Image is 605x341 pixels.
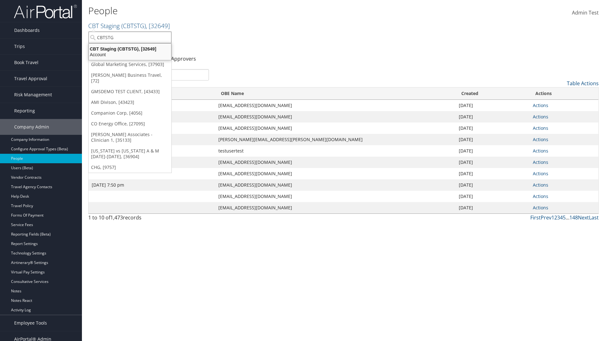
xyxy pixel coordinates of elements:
[14,315,47,331] span: Employee Tools
[560,214,563,221] a: 4
[88,21,170,30] a: CBT Staging
[551,214,554,221] a: 1
[14,22,40,38] span: Dashboards
[215,202,456,213] td: [EMAIL_ADDRESS][DOMAIN_NAME]
[456,145,530,157] td: [DATE]
[567,80,599,87] a: Table Actions
[121,21,146,30] span: ( CBTSTG )
[456,168,530,179] td: [DATE]
[456,111,530,123] td: [DATE]
[533,114,548,120] a: Actions
[572,3,599,23] a: Admin Test
[89,162,171,173] a: CHG, [9757]
[456,202,530,213] td: [DATE]
[171,55,196,62] a: Approvers
[541,214,551,221] a: Prev
[533,205,548,211] a: Actions
[566,214,569,221] span: …
[89,32,171,43] input: Search Accounts
[456,179,530,191] td: [DATE]
[572,9,599,16] span: Admin Test
[589,214,599,221] a: Last
[578,214,589,221] a: Next
[88,4,429,17] h1: People
[215,191,456,202] td: [EMAIL_ADDRESS][DOMAIN_NAME]
[14,4,77,19] img: airportal-logo.png
[89,86,171,97] a: GMSDEMO TEST CLIENT, [43433]
[215,123,456,134] td: [EMAIL_ADDRESS][DOMAIN_NAME]
[533,136,548,142] a: Actions
[557,214,560,221] a: 3
[85,52,175,57] div: Account
[89,97,171,108] a: AMI Divison, [43423]
[530,214,541,221] a: First
[89,179,215,191] td: [DATE] 7:50 pm
[89,129,171,146] a: [PERSON_NAME] Associates - Clinician 1, [35133]
[533,125,548,131] a: Actions
[456,191,530,202] td: [DATE]
[533,193,548,199] a: Actions
[89,59,171,70] a: Global Marketing Services, [37903]
[533,102,548,108] a: Actions
[89,118,171,129] a: CO Energy Office, [27095]
[533,148,548,154] a: Actions
[89,146,171,162] a: [US_STATE] vs [US_STATE] A & M [DATE]-[DATE], [36904]
[215,87,456,100] th: OBE Name: activate to sort column ascending
[530,87,598,100] th: Actions
[89,108,171,118] a: Companion Corp, [4056]
[215,145,456,157] td: testusertest
[456,100,530,111] td: [DATE]
[563,214,566,221] a: 5
[14,103,35,119] span: Reporting
[110,214,123,221] span: 1,473
[85,46,175,52] div: CBT Staging (CBTSTG), [32649]
[456,87,530,100] th: Created: activate to sort column ascending
[215,179,456,191] td: [EMAIL_ADDRESS][DOMAIN_NAME]
[215,100,456,111] td: [EMAIL_ADDRESS][DOMAIN_NAME]
[14,87,52,103] span: Risk Management
[89,70,171,86] a: [PERSON_NAME] Business Travel, [72]
[533,170,548,176] a: Actions
[456,123,530,134] td: [DATE]
[88,214,209,224] div: 1 to 10 of records
[14,119,49,135] span: Company Admin
[215,134,456,145] td: [PERSON_NAME][EMAIL_ADDRESS][PERSON_NAME][DOMAIN_NAME]
[215,157,456,168] td: [EMAIL_ADDRESS][DOMAIN_NAME]
[456,157,530,168] td: [DATE]
[533,182,548,188] a: Actions
[14,39,25,54] span: Trips
[146,21,170,30] span: , [ 32649 ]
[554,214,557,221] a: 2
[569,214,578,221] a: 148
[533,159,548,165] a: Actions
[14,55,38,70] span: Book Travel
[456,134,530,145] td: [DATE]
[215,111,456,123] td: [EMAIL_ADDRESS][DOMAIN_NAME]
[215,168,456,179] td: [EMAIL_ADDRESS][DOMAIN_NAME]
[14,71,47,87] span: Travel Approval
